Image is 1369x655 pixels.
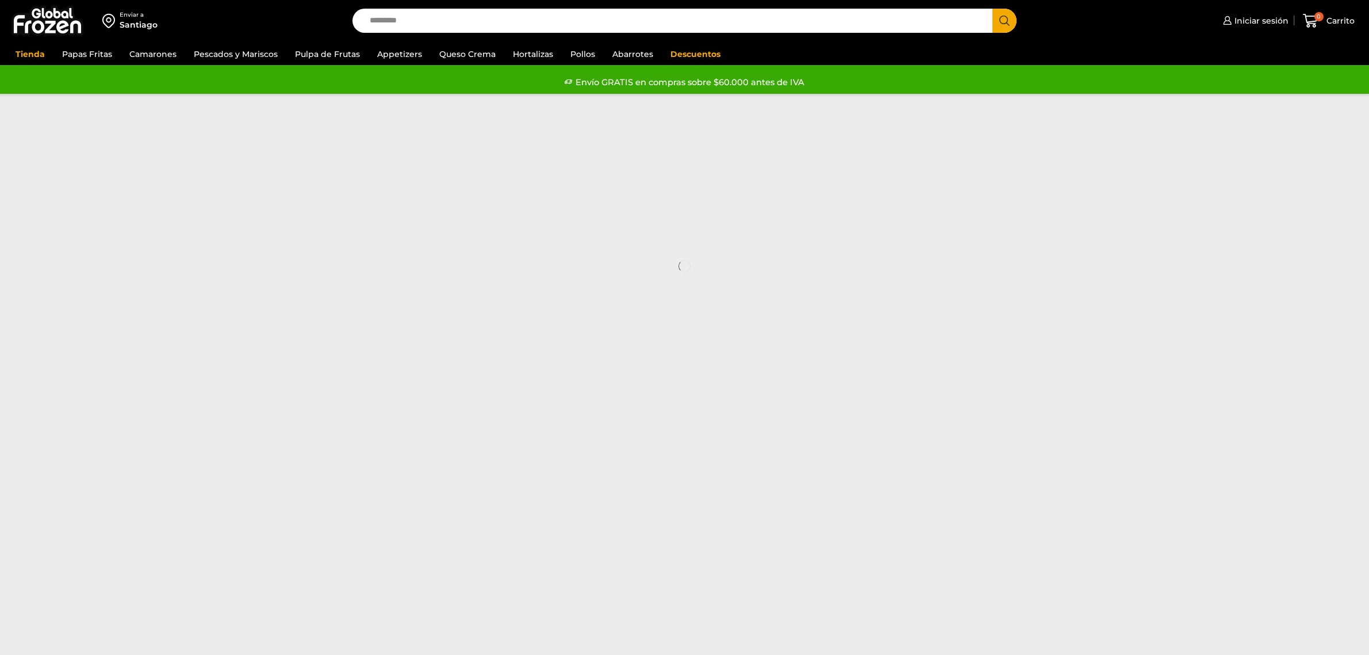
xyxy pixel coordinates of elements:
a: Hortalizas [507,43,559,65]
a: Queso Crema [434,43,501,65]
a: Iniciar sesión [1220,9,1289,32]
img: address-field-icon.svg [102,11,120,31]
button: Search button [992,9,1017,33]
a: 0 Carrito [1300,7,1358,35]
a: Tienda [10,43,51,65]
a: Papas Fritas [56,43,118,65]
div: Santiago [120,19,158,31]
a: Camarones [124,43,182,65]
a: Pescados y Mariscos [188,43,283,65]
a: Abarrotes [607,43,659,65]
span: Iniciar sesión [1232,15,1289,26]
a: Pollos [565,43,601,65]
div: Enviar a [120,11,158,19]
a: Pulpa de Frutas [289,43,366,65]
span: 0 [1314,12,1324,21]
a: Appetizers [371,43,428,65]
a: Descuentos [665,43,726,65]
span: Carrito [1324,15,1355,26]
